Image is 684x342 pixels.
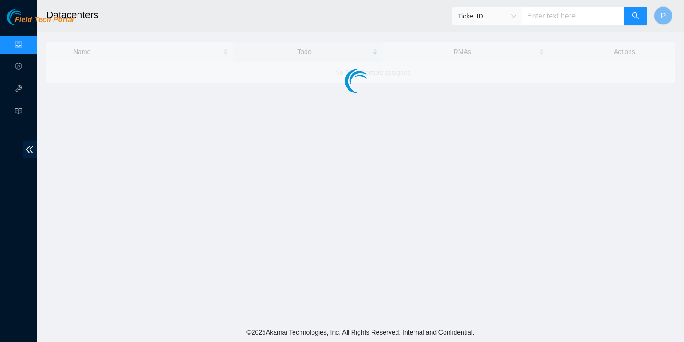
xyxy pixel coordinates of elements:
[7,17,74,29] a: Akamai TechnologiesField Tech Portal
[37,323,684,342] footer: © 2025 Akamai Technologies, Inc. All Rights Reserved. Internal and Confidential.
[15,103,22,122] span: read
[458,9,516,23] span: Ticket ID
[7,9,47,25] img: Akamai Technologies
[624,7,647,25] button: search
[23,141,37,158] span: double-left
[661,10,666,22] span: P
[15,16,74,24] span: Field Tech Portal
[654,6,672,25] button: P
[632,12,639,21] span: search
[522,7,625,25] input: Enter text here...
